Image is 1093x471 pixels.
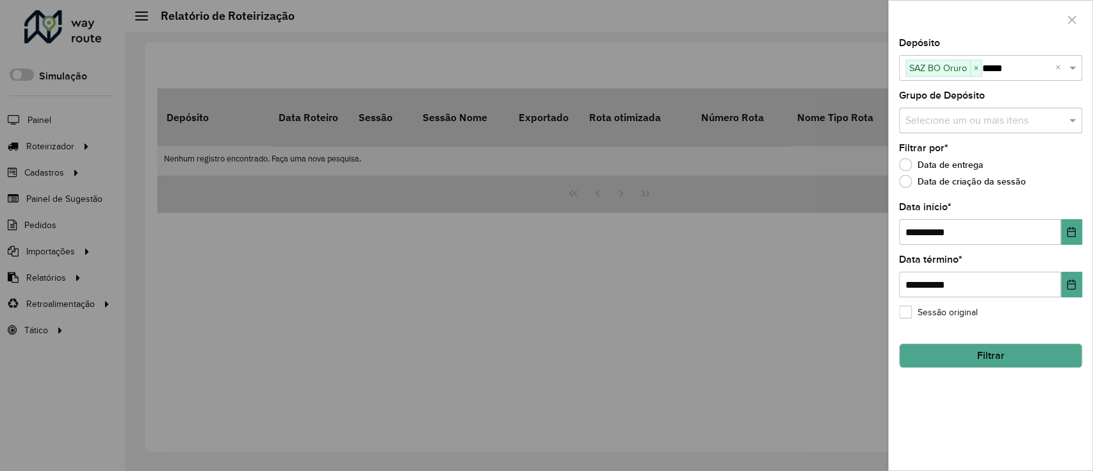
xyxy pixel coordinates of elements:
button: Choose Date [1061,219,1082,245]
label: Filtrar por [899,140,948,156]
label: Data término [899,252,962,267]
label: Sessão original [899,306,978,319]
label: Data de criação da sessão [899,175,1026,188]
button: Choose Date [1061,272,1082,297]
span: SAZ BO Oruro [906,60,970,76]
span: × [970,61,982,76]
span: Clear all [1055,60,1066,76]
label: Depósito [899,35,940,51]
label: Grupo de Depósito [899,88,985,103]
button: Filtrar [899,343,1082,368]
label: Data início [899,199,951,215]
label: Data de entrega [899,158,984,171]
